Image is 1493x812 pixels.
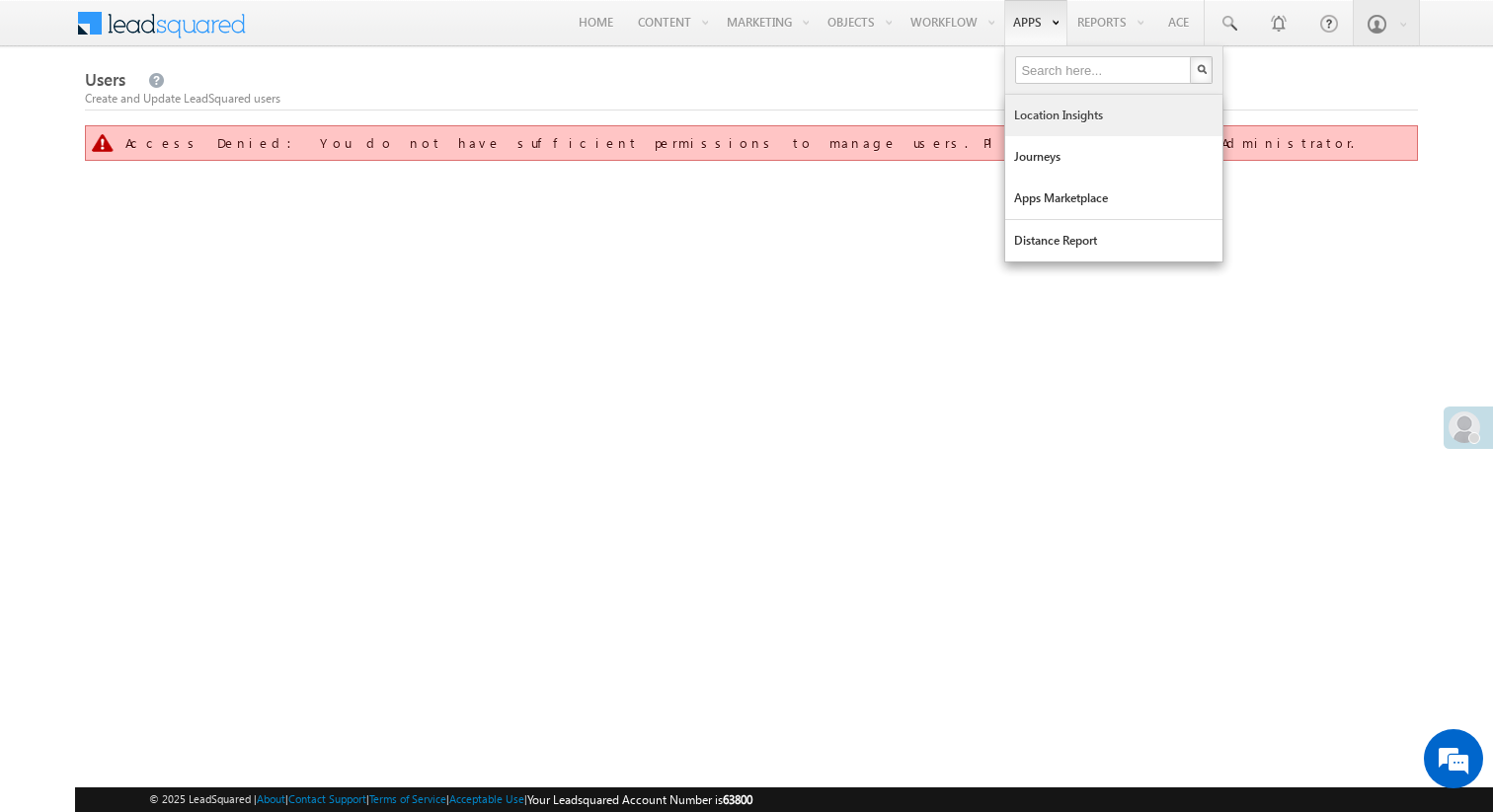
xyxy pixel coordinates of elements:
[149,790,752,809] span: © 2025 LeadSquared | | | | |
[449,792,524,805] a: Acceptable Use
[288,792,366,805] a: Contact Support
[257,792,285,805] a: About
[1005,220,1222,261] a: Distance Report
[1005,136,1222,178] a: Journeys
[1005,95,1222,136] a: Location Insights
[125,134,1383,152] div: Access Denied: You do not have sufficient permissions to manage users. Please contact your Admini...
[369,792,446,805] a: Terms of Service
[85,68,125,91] span: Users
[85,90,1419,108] div: Create and Update LeadSquared users
[723,792,752,807] span: 63800
[527,792,752,807] span: Your Leadsquared Account Number is
[1197,64,1207,74] img: Search
[1015,56,1193,84] input: Search here...
[1005,178,1222,219] a: Apps Marketplace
